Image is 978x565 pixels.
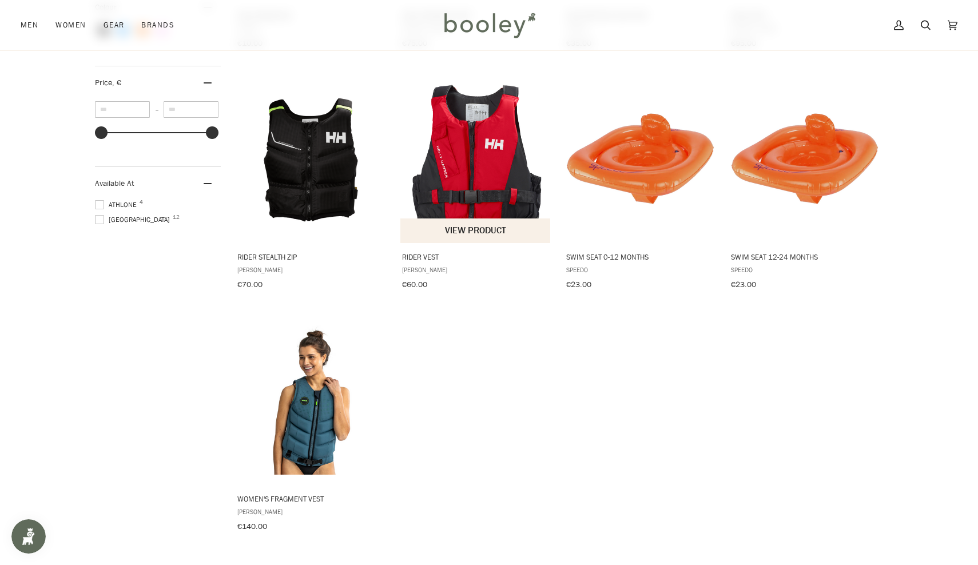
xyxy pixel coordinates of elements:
[237,265,385,274] span: [PERSON_NAME]
[236,71,387,293] a: Rider Stealth Zip
[402,265,550,274] span: [PERSON_NAME]
[402,252,550,262] span: Rider Vest
[400,82,552,233] img: Helly Hansen Rider Vest Red / Ebony - Booley Galway
[566,265,714,274] span: Speedo
[95,178,134,189] span: Available At
[566,279,591,290] span: €23.00
[112,77,121,88] span: , €
[564,82,716,233] img: Speedo Swim Seat 0-12 Months - Booley Galway
[236,324,387,475] img: Jobe Women's Fragment Vest - Booley Galway
[439,9,539,42] img: Booley
[173,214,180,220] span: 12
[731,252,879,262] span: Swim Seat 12-24 Months
[566,252,714,262] span: Swim Seat 0-12 Months
[237,252,385,262] span: Rider Stealth Zip
[402,279,427,290] span: €60.00
[729,71,881,293] a: Swim Seat 12-24 Months
[237,494,385,504] span: Women's Fragment Vest
[95,77,121,88] span: Price
[95,200,140,210] span: Athlone
[140,200,143,205] span: 4
[164,101,218,118] input: Maximum value
[237,521,267,532] span: €140.00
[95,214,173,225] span: [GEOGRAPHIC_DATA]
[237,507,385,516] span: [PERSON_NAME]
[104,19,125,31] span: Gear
[731,265,879,274] span: Speedo
[150,105,164,114] span: –
[11,519,46,554] iframe: Button to open loyalty program pop-up
[729,82,881,233] img: Speedo Swim Seat 12-24 Months - Booley Galway
[731,279,756,290] span: €23.00
[95,101,150,118] input: Minimum value
[236,313,387,535] a: Women's Fragment Vest
[237,279,263,290] span: €70.00
[400,71,552,293] a: Rider Vest
[21,19,38,31] span: Men
[141,19,174,31] span: Brands
[564,71,716,293] a: Swim Seat 0-12 Months
[400,218,551,243] button: View product
[55,19,86,31] span: Women
[236,82,387,233] img: Helly Hansen Rider Stealth Zip Ebony - Booley Galway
